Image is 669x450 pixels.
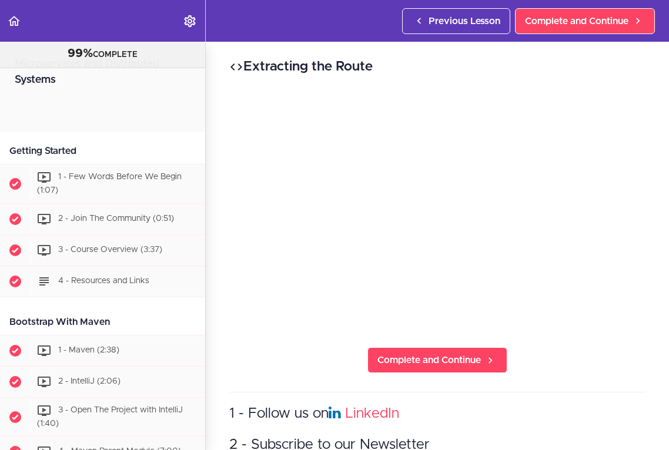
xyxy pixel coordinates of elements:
[68,48,93,59] span: 99%
[229,57,645,77] h2: Extracting the Route
[402,8,510,34] a: Previous Lesson
[345,407,399,421] a: LinkedIn
[7,14,21,28] svg: Back to course curriculum
[515,8,655,34] a: Complete and Continue
[377,353,481,367] span: Complete and Continue
[58,377,121,385] span: 2 - IntelliJ (2:06)
[37,406,183,428] span: 3 - Open The Project with IntelliJ (1:40)
[37,173,182,194] span: 1 - Few Words Before We Begin (1:07)
[429,14,500,28] span: Previous Lesson
[58,246,162,254] span: 3 - Course Overview (3:37)
[183,14,197,28] svg: Settings Menu
[58,214,174,223] span: 2 - Join The Community (0:51)
[525,14,628,28] span: Complete and Continue
[58,277,149,285] span: 4 - Resources and Links
[58,346,119,354] span: 1 - Maven (2:38)
[15,46,190,62] div: COMPLETE
[367,347,507,373] a: Complete and Continue
[229,404,645,424] h3: 1 - Follow us on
